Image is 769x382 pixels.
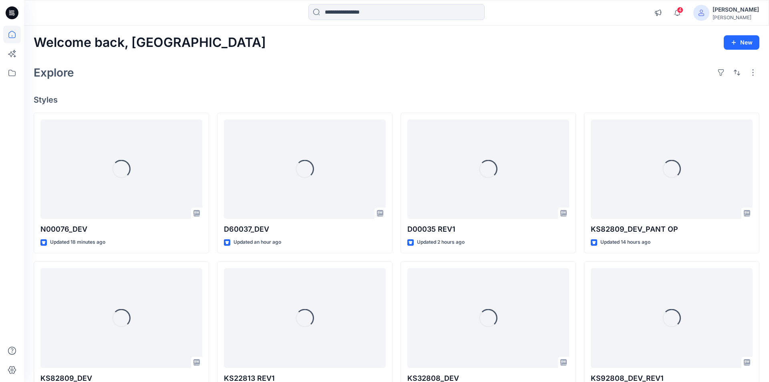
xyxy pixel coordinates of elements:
[591,224,753,235] p: KS82809_DEV_PANT OP
[724,35,759,50] button: New
[234,238,281,247] p: Updated an hour ago
[677,7,683,13] span: 4
[417,238,465,247] p: Updated 2 hours ago
[713,14,759,20] div: [PERSON_NAME]
[713,5,759,14] div: [PERSON_NAME]
[698,10,705,16] svg: avatar
[407,224,569,235] p: D00035 REV1
[600,238,650,247] p: Updated 14 hours ago
[34,35,266,50] h2: Welcome back, [GEOGRAPHIC_DATA]
[40,224,202,235] p: N00076_DEV
[50,238,105,247] p: Updated 18 minutes ago
[34,66,74,79] h2: Explore
[34,95,759,105] h4: Styles
[224,224,386,235] p: D60037_DEV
